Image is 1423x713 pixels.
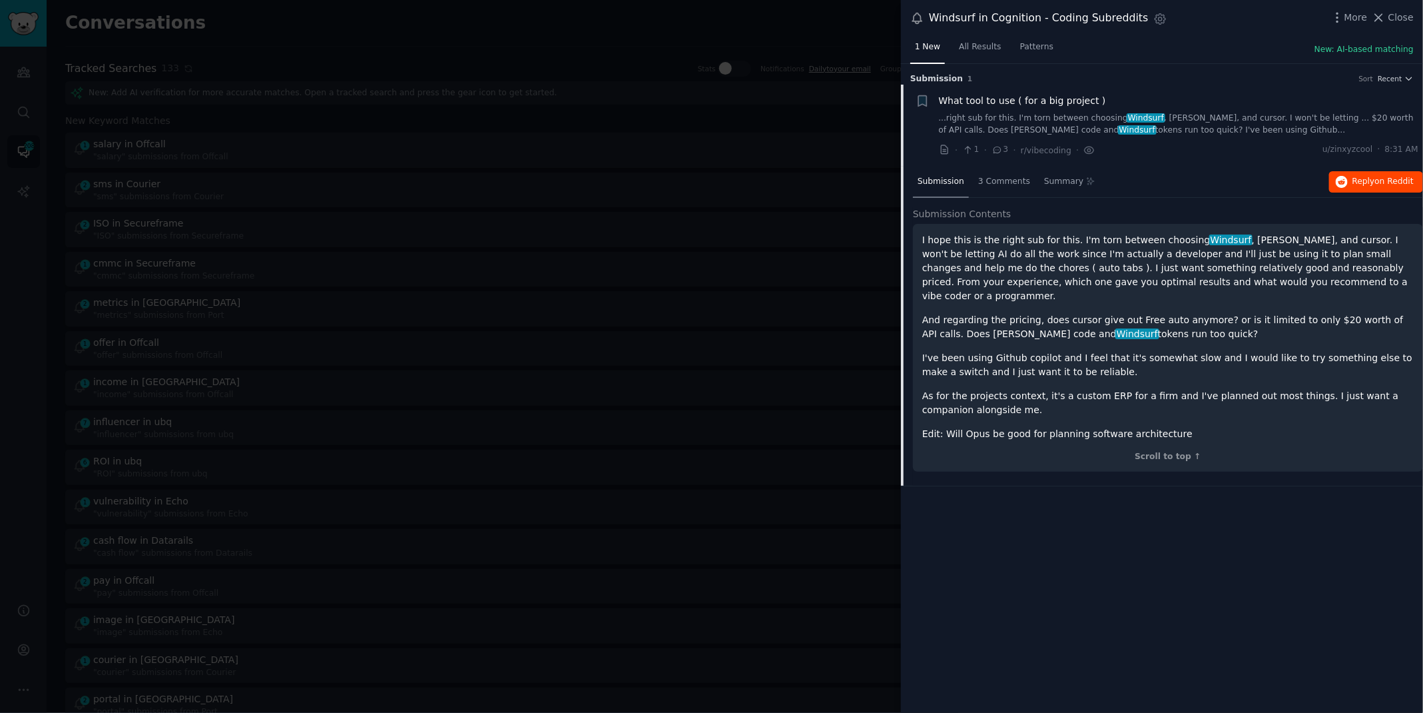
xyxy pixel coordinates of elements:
span: · [1013,143,1016,157]
span: · [955,143,958,157]
a: 1 New [910,37,945,64]
span: 1 [962,144,979,156]
span: r/vibecoding [1021,146,1071,155]
span: on Reddit [1375,177,1414,186]
span: 8:31 AM [1385,144,1418,156]
span: 3 Comments [978,176,1030,188]
span: Recent [1378,74,1402,83]
a: ...right sub for this. I'm torn between choosingWindsurf, [PERSON_NAME], and cursor. I won't be l... [939,113,1419,136]
a: What tool to use ( for a big project ) [939,94,1106,108]
span: Windsurf [1127,113,1165,123]
span: · [984,143,987,157]
p: I've been using Github copilot and I feel that it's somewhat slow and I would like to try somethi... [922,351,1414,379]
span: Submission [910,73,963,85]
span: All Results [959,41,1001,53]
div: Windsurf in Cognition - Coding Subreddits [929,10,1149,27]
span: Windsurf [1118,125,1157,135]
div: Scroll to top ↑ [922,451,1414,463]
span: · [1378,144,1380,156]
button: New: AI-based matching [1314,44,1414,56]
span: 3 [992,144,1008,156]
span: Reply [1352,176,1414,188]
p: I hope this is the right sub for this. I'm torn between choosing , [PERSON_NAME], and cursor. I w... [922,233,1414,303]
span: Close [1388,11,1414,25]
button: Close [1372,11,1414,25]
span: Summary [1044,176,1083,188]
span: u/zinxyzcool [1322,144,1373,156]
span: · [1076,143,1079,157]
span: 1 New [915,41,940,53]
a: Patterns [1015,37,1058,64]
div: Sort [1359,74,1374,83]
span: Submission [918,176,964,188]
p: And regarding the pricing, does cursor give out Free auto anymore? or is it limited to only $20 w... [922,313,1414,341]
span: Submission Contents [913,207,1011,221]
p: As for the projects context, it's a custom ERP for a firm and I've planned out most things. I jus... [922,389,1414,417]
span: Windsurf [1209,235,1253,245]
button: Replyon Reddit [1329,171,1423,193]
a: All Results [954,37,1005,64]
span: 1 [968,75,972,83]
p: Edit: Will Opus be good for planning software architecture [922,427,1414,441]
button: Recent [1378,74,1414,83]
span: More [1344,11,1368,25]
button: More [1330,11,1368,25]
span: Windsurf [1115,329,1159,339]
span: Patterns [1020,41,1053,53]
